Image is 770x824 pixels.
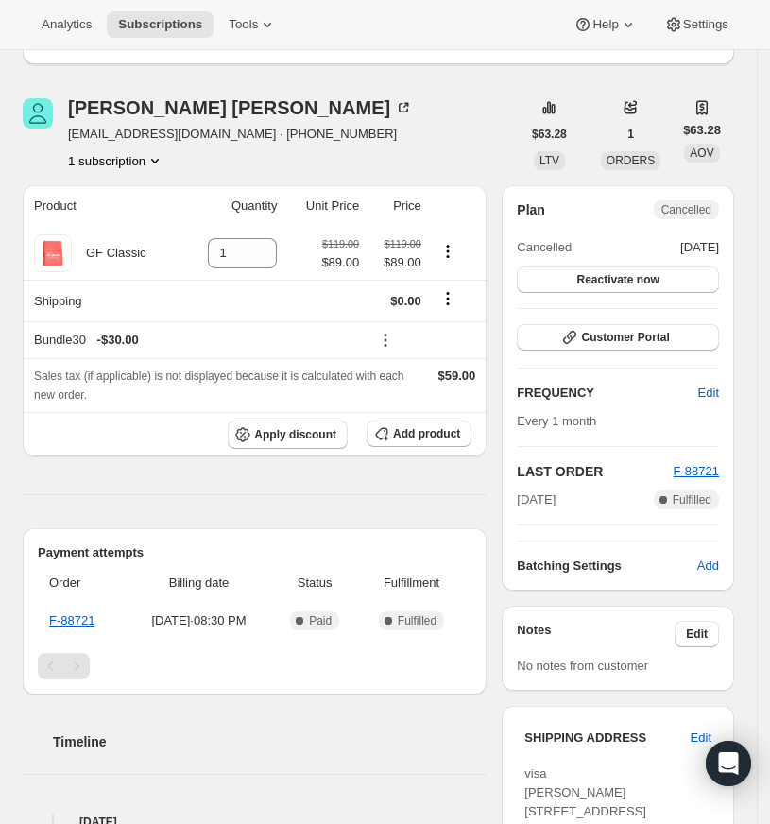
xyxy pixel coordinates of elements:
h2: Payment attempts [38,543,471,562]
span: Edit [691,729,711,747]
h2: LAST ORDER [517,462,673,481]
span: LTV [539,154,559,167]
h6: Batching Settings [517,557,697,575]
span: Apply discount [254,427,336,442]
button: Shipping actions [433,288,463,309]
span: $0.00 [390,294,421,308]
span: $59.00 [438,369,476,383]
span: Analytics [42,17,92,32]
span: Add [697,557,719,575]
span: $63.28 [532,127,567,142]
span: ORDERS [607,154,655,167]
span: Reactivate now [576,272,659,287]
button: $63.28 [521,121,578,147]
span: $89.00 [370,253,421,272]
th: Shipping [23,280,181,321]
h3: SHIPPING ADDRESS [524,729,690,747]
span: Paid [309,613,332,628]
button: Edit [679,723,723,753]
a: F-88721 [49,613,94,627]
span: Status [279,574,351,592]
h2: Timeline [53,732,487,751]
span: Fulfillment [363,574,461,592]
span: AOV [690,146,713,160]
button: Add product [367,421,471,447]
button: Product actions [68,151,164,170]
a: F-88721 [674,464,719,478]
span: Edit [698,384,719,403]
button: Edit [687,378,730,408]
button: Reactivate now [517,266,719,293]
span: Add product [393,426,460,441]
span: $63.28 [683,121,721,140]
span: Fulfilled [673,492,711,507]
th: Product [23,185,181,227]
small: $119.00 [322,238,359,249]
div: Open Intercom Messenger [706,741,751,786]
span: Cancelled [517,238,572,257]
button: F-88721 [674,462,719,481]
span: Customer Portal [581,330,669,345]
span: No notes from customer [517,659,648,673]
span: Edit [686,627,708,642]
button: Tools [217,11,288,38]
div: GF Classic [72,244,146,263]
div: Bundle30 [34,331,359,350]
span: Fulfilled [398,613,436,628]
button: Customer Portal [517,324,719,351]
span: Cancelled [661,202,711,217]
span: Cameron Holm [23,98,53,129]
div: [PERSON_NAME] [PERSON_NAME] [68,98,413,117]
th: Order [38,562,125,604]
button: Subscriptions [107,11,214,38]
button: 1 [616,121,645,147]
button: Add [686,551,730,581]
span: [DATE] · 08:30 PM [130,611,266,630]
nav: Pagination [38,653,471,679]
span: Billing date [130,574,266,592]
span: [EMAIL_ADDRESS][DOMAIN_NAME] · [PHONE_NUMBER] [68,125,413,144]
th: Unit Price [282,185,365,227]
span: $89.00 [321,253,359,272]
span: Sales tax (if applicable) is not displayed because it is calculated with each new order. [34,369,404,402]
small: $119.00 [385,238,421,249]
button: Settings [653,11,740,38]
span: Subscriptions [118,17,202,32]
button: Apply discount [228,421,348,449]
button: Analytics [30,11,103,38]
th: Quantity [181,185,283,227]
span: [DATE] [517,490,556,509]
span: Tools [229,17,258,32]
span: 1 [627,127,634,142]
h3: Notes [517,621,675,647]
span: Every 1 month [517,414,596,428]
h2: Plan [517,200,545,219]
span: Help [592,17,618,32]
button: Product actions [433,241,463,262]
span: [DATE] [680,238,719,257]
th: Price [365,185,427,227]
span: Settings [683,17,728,32]
button: Edit [675,621,719,647]
h2: FREQUENCY [517,384,697,403]
button: Help [562,11,648,38]
span: - $30.00 [97,331,139,350]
